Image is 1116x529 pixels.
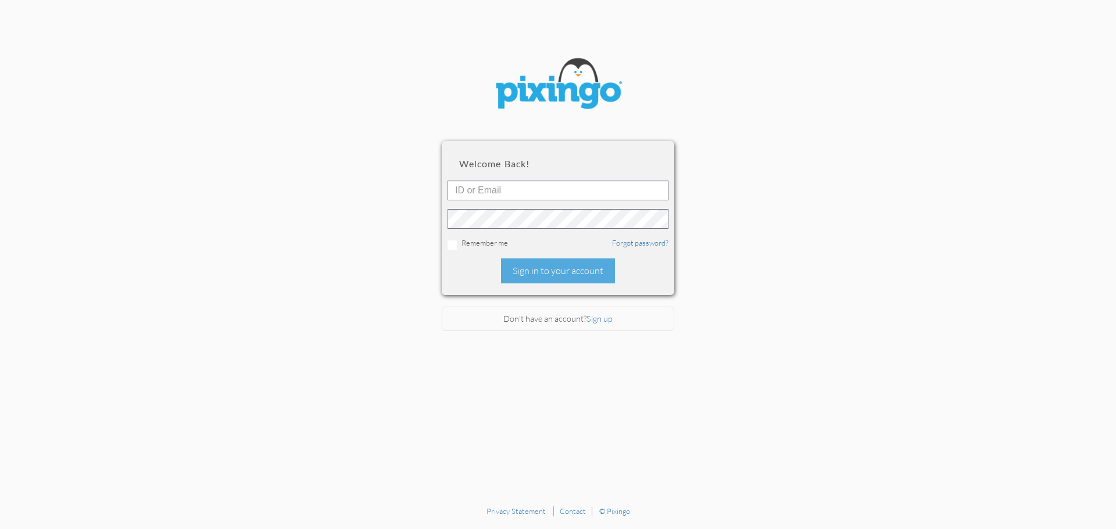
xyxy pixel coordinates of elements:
a: © Pixingo [599,506,630,516]
a: Sign up [586,314,613,323]
a: Privacy Statement [487,506,546,516]
div: Sign in to your account [501,258,615,283]
a: Contact [560,506,586,516]
input: ID or Email [448,181,668,200]
img: pixingo logo [488,52,628,118]
h2: Welcome back! [459,159,657,169]
div: Remember me [448,237,668,250]
div: Don't have an account? [442,307,674,332]
a: Forgot password? [612,238,668,247]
